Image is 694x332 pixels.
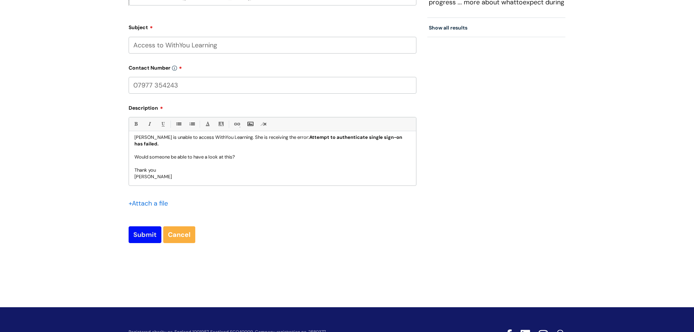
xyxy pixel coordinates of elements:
[129,102,416,111] label: Description
[129,226,161,243] input: Submit
[259,120,268,129] a: Remove formatting (Ctrl-\)
[174,120,183,129] a: • Unordered List (Ctrl-Shift-7)
[129,198,172,209] div: Attach a file
[203,120,212,129] a: Font Color
[134,173,411,180] p: [PERSON_NAME]
[134,134,402,147] b: Attempt to authenticate single sign-on has failed.
[145,120,154,129] a: Italic (Ctrl-I)
[129,62,416,71] label: Contact Number
[163,226,195,243] a: Cancel
[172,66,177,71] img: info-icon.svg
[131,120,140,129] a: Bold (Ctrl-B)
[232,120,241,129] a: Link
[134,167,411,173] p: Thank you
[129,22,416,31] label: Subject
[246,120,255,129] a: Insert Image...
[158,120,167,129] a: Underline(Ctrl-U)
[134,154,411,160] p: Would someone be able to have a look at this?
[129,199,132,208] span: +
[134,134,411,147] p: [PERSON_NAME] is unable to access WithYou Learning. She is receiving the error:
[429,24,467,31] a: Show all results
[187,120,196,129] a: 1. Ordered List (Ctrl-Shift-8)
[216,120,226,129] a: Back Color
